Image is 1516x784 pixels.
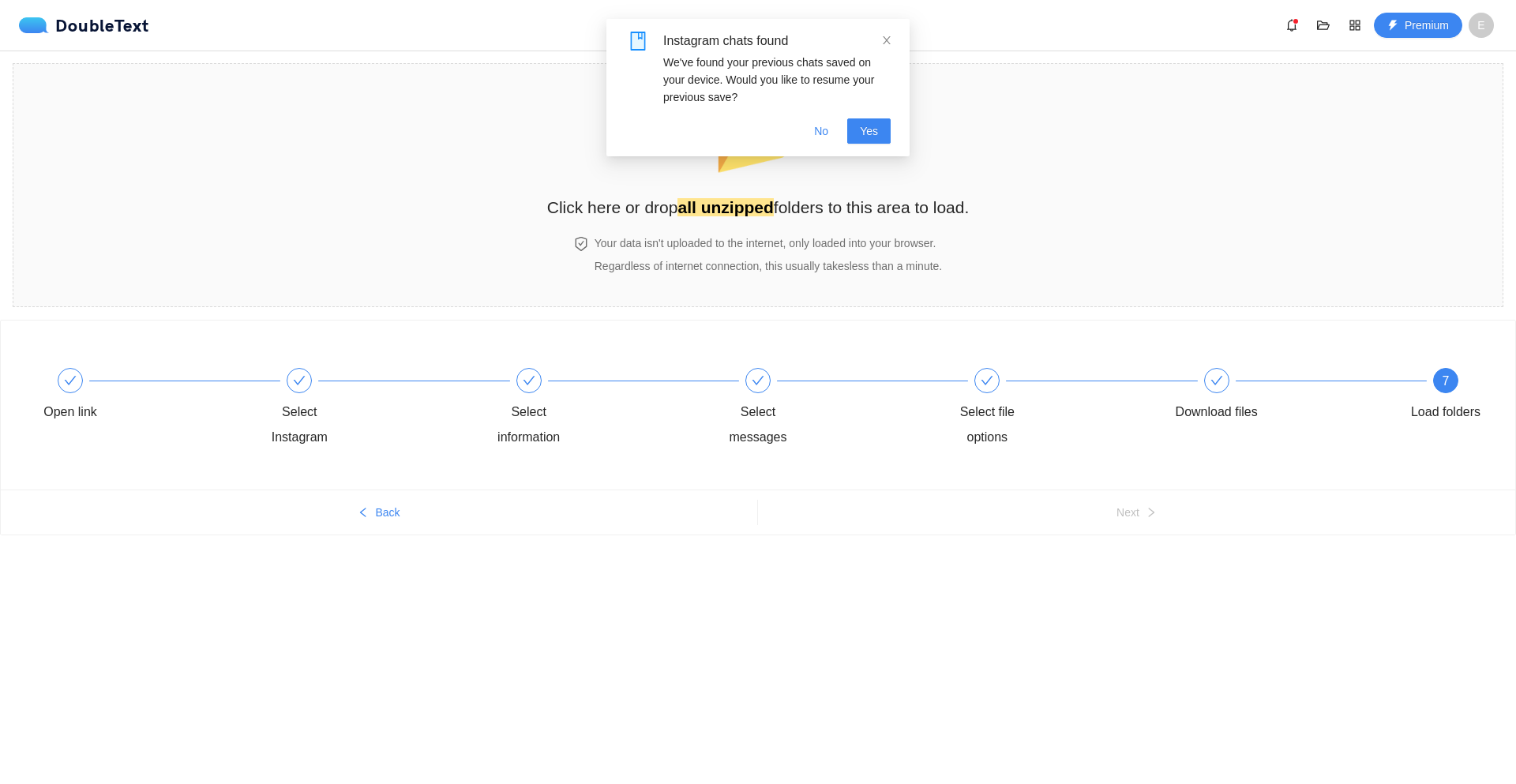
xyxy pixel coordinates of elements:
span: check [293,374,306,387]
button: bell [1279,13,1304,38]
div: Select information [483,368,712,450]
span: Back [375,504,400,521]
button: No [801,118,841,144]
span: safety-certificate [574,237,588,251]
span: Yes [860,122,878,140]
button: leftBack [1,500,757,525]
div: We've found your previous chats saved on your device. Would you like to resume your previous save? [663,54,891,106]
button: Nextright [758,500,1515,525]
span: Regardless of internet connection, this usually takes less than a minute . [595,260,942,272]
span: check [64,374,77,387]
div: Select messages [712,368,941,450]
div: Load folders [1411,400,1480,425]
button: thunderboltPremium [1374,13,1462,38]
div: Instagram chats found [663,32,891,51]
div: Download files [1176,400,1258,425]
div: Open link [43,400,97,425]
span: bell [1280,19,1304,32]
strong: all unzipped [677,198,773,216]
span: folder-open [1311,19,1335,32]
span: 7 [1443,374,1450,388]
h4: Your data isn't uploaded to the internet, only loaded into your browser. [595,234,942,252]
div: Select messages [712,400,804,450]
div: DoubleText [19,17,149,33]
div: Open link [24,368,253,425]
div: 7Load folders [1400,368,1492,425]
span: thunderbolt [1387,20,1398,32]
div: Select information [483,400,575,450]
button: folder-open [1311,13,1336,38]
span: appstore [1343,19,1367,32]
img: logo [19,17,55,33]
span: close [881,35,892,46]
button: appstore [1342,13,1368,38]
button: Yes [847,118,891,144]
span: No [814,122,828,140]
a: logoDoubleText [19,17,149,33]
div: Select file options [941,368,1170,450]
span: book [629,32,647,51]
div: Select Instagram [253,400,345,450]
span: Premium [1405,17,1449,34]
div: Download files [1171,368,1400,425]
span: check [1210,374,1223,387]
h2: Click here or drop folders to this area to load. [547,194,970,220]
span: check [752,374,764,387]
span: check [523,374,535,387]
span: E [1477,13,1484,38]
div: Select Instagram [253,368,482,450]
span: check [981,374,993,387]
span: left [358,507,369,520]
div: Select file options [941,400,1033,450]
